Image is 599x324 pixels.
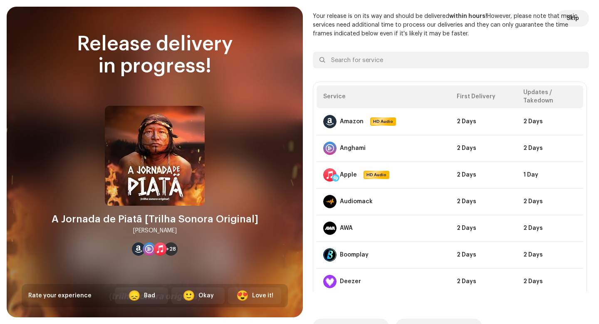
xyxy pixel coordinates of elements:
[105,106,205,206] img: 2c484307-198e-4776-94d9-543ed1d1e8bf
[450,108,517,135] td: 2 Days
[517,135,583,162] td: 2 Days
[317,85,450,108] th: Service
[340,278,361,285] div: Deezer
[450,162,517,188] td: 2 Days
[450,215,517,242] td: 2 Days
[371,118,395,125] span: HD Audio
[517,108,583,135] td: 2 Days
[517,268,583,295] td: 2 Days
[313,12,589,38] p: Your release is on its way and should be delivered However, please note that music services need ...
[364,172,389,178] span: HD Audio
[133,226,177,236] div: [PERSON_NAME]
[517,162,583,188] td: 1 Day
[450,268,517,295] td: 2 Days
[340,198,373,205] div: Audiomack
[450,242,517,268] td: 2 Days
[183,291,195,301] div: 🙂
[517,188,583,215] td: 2 Days
[22,33,288,77] div: Release delivery in progress!
[340,172,357,178] div: Apple
[557,10,589,27] button: Skip
[340,118,364,125] div: Amazon
[313,52,589,68] input: Search for service
[340,225,353,232] div: AWA
[449,13,487,19] b: within hours!
[128,291,141,301] div: 😞
[517,85,583,108] th: Updates / Takedown
[517,215,583,242] td: 2 Days
[340,145,366,152] div: Anghami
[52,212,258,226] div: A Jornada de Piatã [Trilha Sonora Original]
[450,85,517,108] th: First Delivery
[236,291,249,301] div: 😍
[198,292,214,300] div: Okay
[517,242,583,268] td: 2 Days
[450,188,517,215] td: 2 Days
[28,293,92,299] span: Rate your experience
[166,246,176,252] span: +28
[450,135,517,162] td: 2 Days
[252,292,273,300] div: Love it!
[340,252,369,258] div: Boomplay
[567,10,579,27] span: Skip
[144,292,155,300] div: Bad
